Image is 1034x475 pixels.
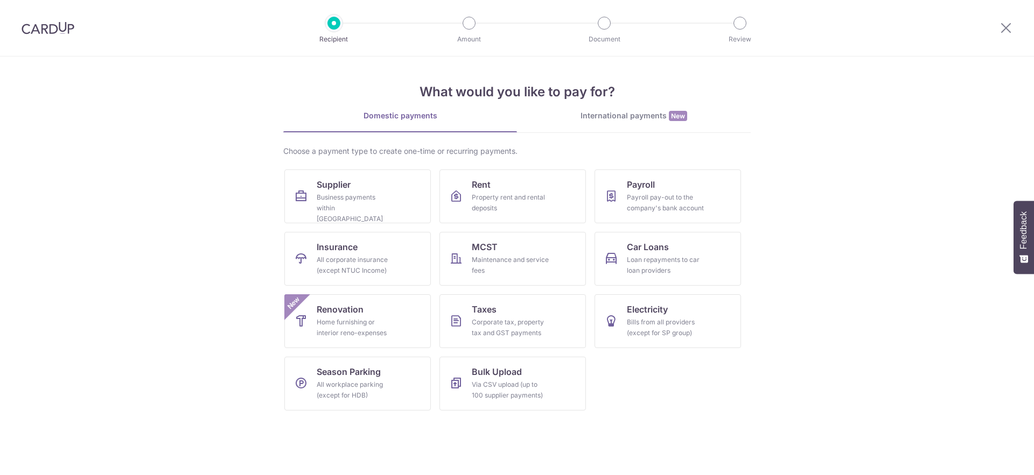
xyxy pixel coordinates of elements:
span: New [669,111,687,121]
div: All workplace parking (except for HDB) [317,379,394,401]
div: Domestic payments [283,110,517,121]
p: Review [700,34,780,45]
img: CardUp [22,22,74,34]
span: Insurance [317,240,358,253]
a: MCSTMaintenance and service fees [439,232,586,286]
span: Rent [472,178,491,191]
div: Via CSV upload (up to 100 supplier payments) [472,379,549,401]
div: International payments [517,110,751,122]
a: Season ParkingAll workplace parking (except for HDB) [284,357,431,410]
div: Home furnishing or interior reno-expenses [317,317,394,338]
h4: What would you like to pay for? [283,82,751,102]
div: All corporate insurance (except NTUC Income) [317,254,394,276]
a: PayrollPayroll pay-out to the company's bank account [595,169,741,223]
div: Choose a payment type to create one-time or recurring payments. [283,146,751,157]
button: Feedback - Show survey [1014,201,1034,274]
a: RenovationHome furnishing or interior reno-expensesNew [284,294,431,348]
a: RentProperty rent and rental deposits [439,169,586,223]
p: Document [564,34,644,45]
div: Loan repayments to car loan providers [627,254,704,276]
span: Payroll [627,178,655,191]
a: ElectricityBills from all providers (except for SP group) [595,294,741,348]
span: Feedback [1019,211,1029,249]
div: Business payments within [GEOGRAPHIC_DATA] [317,192,394,224]
div: Corporate tax, property tax and GST payments [472,317,549,338]
span: Season Parking [317,365,381,378]
div: Payroll pay-out to the company's bank account [627,192,704,214]
span: Electricity [627,303,668,316]
span: Supplier [317,178,351,191]
span: Bulk Upload [472,365,522,378]
p: Amount [429,34,509,45]
p: Recipient [294,34,374,45]
span: New [285,294,303,312]
span: Taxes [472,303,497,316]
span: Car Loans [627,240,669,253]
div: Maintenance and service fees [472,254,549,276]
a: SupplierBusiness payments within [GEOGRAPHIC_DATA] [284,169,431,223]
a: Car LoansLoan repayments to car loan providers [595,232,741,286]
div: Bills from all providers (except for SP group) [627,317,704,338]
a: Bulk UploadVia CSV upload (up to 100 supplier payments) [439,357,586,410]
a: InsuranceAll corporate insurance (except NTUC Income) [284,232,431,286]
span: Renovation [317,303,364,316]
a: TaxesCorporate tax, property tax and GST payments [439,294,586,348]
span: MCST [472,240,498,253]
div: Property rent and rental deposits [472,192,549,214]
